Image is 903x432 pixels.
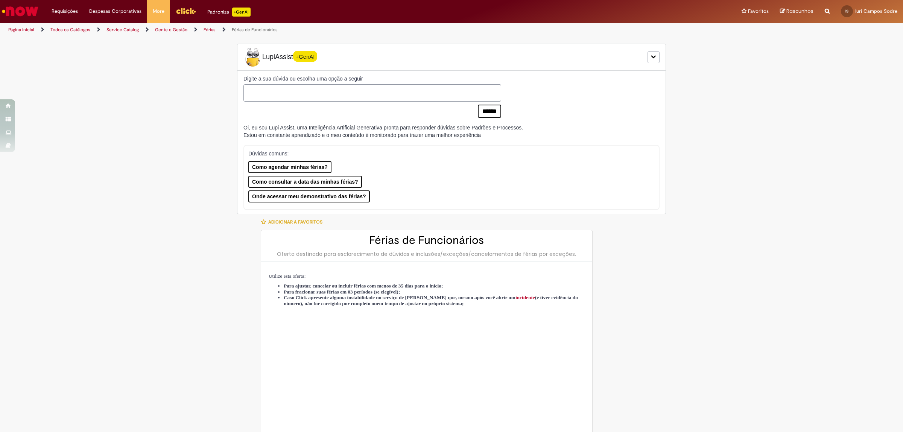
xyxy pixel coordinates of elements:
span: IS [845,9,848,14]
span: Adicionar a Favoritos [268,219,322,225]
span: Requisições [52,8,78,15]
img: Lupi [243,48,262,67]
button: Adicionar a Favoritos [261,214,327,230]
label: Digite a sua dúvida ou escolha uma opção a seguir [243,75,501,82]
strong: em tempo de ajustar no próprio sistema; [377,301,464,306]
p: +GenAi [232,8,251,17]
span: Iuri Campos Sodre [855,8,897,14]
h2: Férias de Funcionários [269,234,585,246]
a: incidente [515,295,535,300]
a: Férias [204,27,216,33]
button: Onde acessar meu demonstrativo das férias? [248,190,370,202]
div: LupiLupiAssist+GenAI [237,44,666,71]
span: Favoritos [748,8,769,15]
a: Service Catalog [106,27,139,33]
p: Dúvidas comuns: [248,150,641,157]
span: Rascunhos [786,8,813,15]
span: Para ajustar, cancelar ou incluir férias com menos de 35 dias para o início; [284,283,443,289]
span: Utilize esta oferta: [269,273,306,279]
div: Padroniza [207,8,251,17]
a: Férias de Funcionários [232,27,278,33]
span: Para fracionar suas férias em 03 períodos (se elegível); [284,289,400,295]
a: Rascunhos [780,8,813,15]
span: LupiAssist [243,48,317,67]
a: Página inicial [8,27,34,33]
ul: Trilhas de página [6,23,596,37]
a: Todos os Catálogos [50,27,90,33]
img: ServiceNow [1,4,40,19]
img: click_logo_yellow_360x200.png [176,5,196,17]
button: Como agendar minhas férias? [248,161,331,173]
span: Despesas Corporativas [89,8,141,15]
span: More [153,8,164,15]
div: Oferta destinada para esclarecimento de dúvidas e inclusões/exceções/cancelamentos de férias por ... [269,250,585,258]
div: Oi, eu sou Lupi Assist, uma Inteligência Artificial Generativa pronta para responder dúvidas sobr... [243,124,523,139]
span: +GenAI [293,51,317,62]
button: Como consultar a data das minhas férias? [248,176,362,188]
span: Caso Click apresente alguma instabilidade no serviço de [PERSON_NAME] que, mesmo após você abrir ... [284,295,578,306]
a: Gente e Gestão [155,27,187,33]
